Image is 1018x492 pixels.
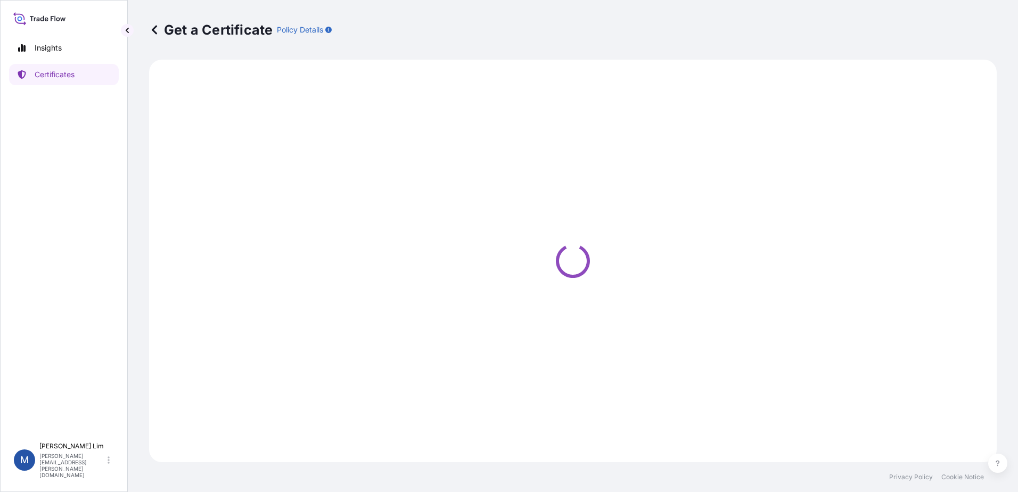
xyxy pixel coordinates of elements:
a: Insights [9,37,119,59]
a: Certificates [9,64,119,85]
p: Policy Details [277,24,323,35]
p: [PERSON_NAME][EMAIL_ADDRESS][PERSON_NAME][DOMAIN_NAME] [39,453,105,478]
div: Loading [155,66,990,456]
p: [PERSON_NAME] Lim [39,442,105,450]
a: Privacy Policy [889,473,933,481]
p: Get a Certificate [149,21,273,38]
p: Certificates [35,69,75,80]
a: Cookie Notice [941,473,984,481]
span: M [20,455,29,465]
p: Insights [35,43,62,53]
